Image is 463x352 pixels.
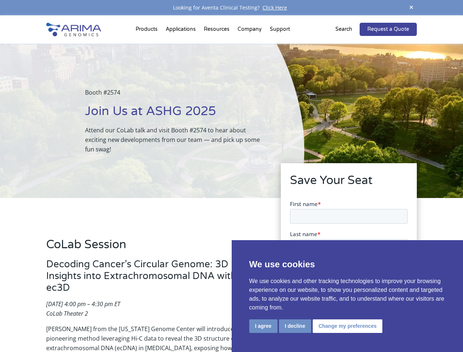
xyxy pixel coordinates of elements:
a: Click Here [260,4,290,11]
p: Search [335,25,352,34]
h2: Save Your Seat [290,172,408,194]
h2: CoLab Session [46,236,260,258]
img: Arima-Genomics-logo [46,23,101,36]
button: Change my preferences [313,319,383,333]
p: Booth #2574 [85,88,267,103]
button: I decline [279,319,311,333]
em: CoLab Theater 2 [46,309,88,318]
div: Looking for Aventa Clinical Testing? [46,3,416,12]
p: We use cookies [249,258,446,271]
p: Attend our CoLab talk and visit Booth #2574 to hear about exciting new developments from our team... [85,125,267,154]
p: We use cookies and other tracking technologies to improve your browsing experience on our website... [249,277,446,312]
a: Request a Quote [360,23,417,36]
button: I agree [249,319,278,333]
h1: Join Us at ASHG 2025 [85,103,267,125]
h3: Decoding Cancer’s Circular Genome: 3D Insights into Extrachromosomal DNA with ec3D [46,258,260,299]
em: [DATE] 4:00 pm – 4:30 pm ET [46,300,120,308]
